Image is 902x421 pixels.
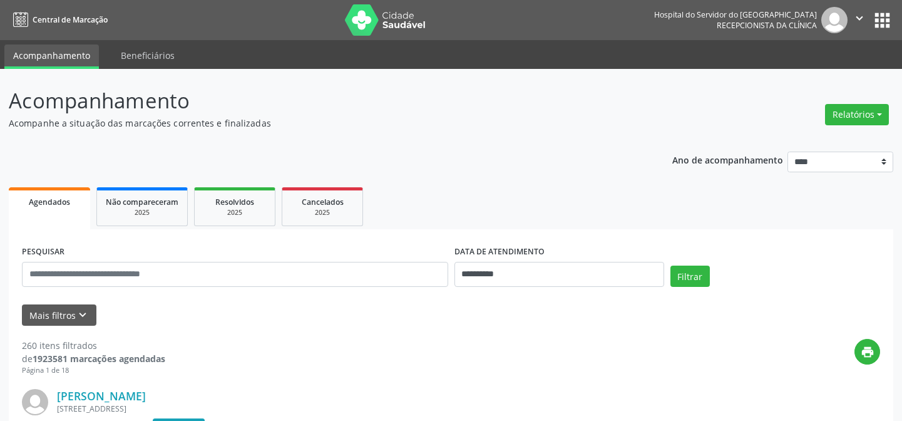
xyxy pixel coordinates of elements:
[33,14,108,25] span: Central de Marcação
[854,339,880,365] button: print
[302,197,344,207] span: Cancelados
[106,197,178,207] span: Não compareceram
[670,266,710,287] button: Filtrar
[76,308,90,322] i: keyboard_arrow_down
[112,44,183,66] a: Beneficiários
[717,20,817,31] span: Recepcionista da clínica
[22,352,165,365] div: de
[454,242,545,262] label: DATA DE ATENDIMENTO
[29,197,70,207] span: Agendados
[22,242,64,262] label: PESQUISAR
[861,345,874,359] i: print
[654,9,817,20] div: Hospital do Servidor do [GEOGRAPHIC_DATA]
[22,339,165,352] div: 260 itens filtrados
[291,208,354,217] div: 2025
[9,117,628,130] p: Acompanhe a situação das marcações correntes e finalizadas
[22,365,165,376] div: Página 1 de 18
[33,353,165,365] strong: 1923581 marcações agendadas
[215,197,254,207] span: Resolvidos
[4,44,99,69] a: Acompanhamento
[825,104,889,125] button: Relatórios
[9,9,108,30] a: Central de Marcação
[22,389,48,415] img: img
[106,208,178,217] div: 2025
[57,403,692,414] div: [STREET_ADDRESS]
[22,304,96,326] button: Mais filtroskeyboard_arrow_down
[203,208,266,217] div: 2025
[853,11,866,25] i: 
[57,389,146,403] a: [PERSON_NAME]
[871,9,893,31] button: apps
[9,85,628,117] p: Acompanhamento
[672,152,783,167] p: Ano de acompanhamento
[821,7,848,33] img: img
[848,7,871,33] button: 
